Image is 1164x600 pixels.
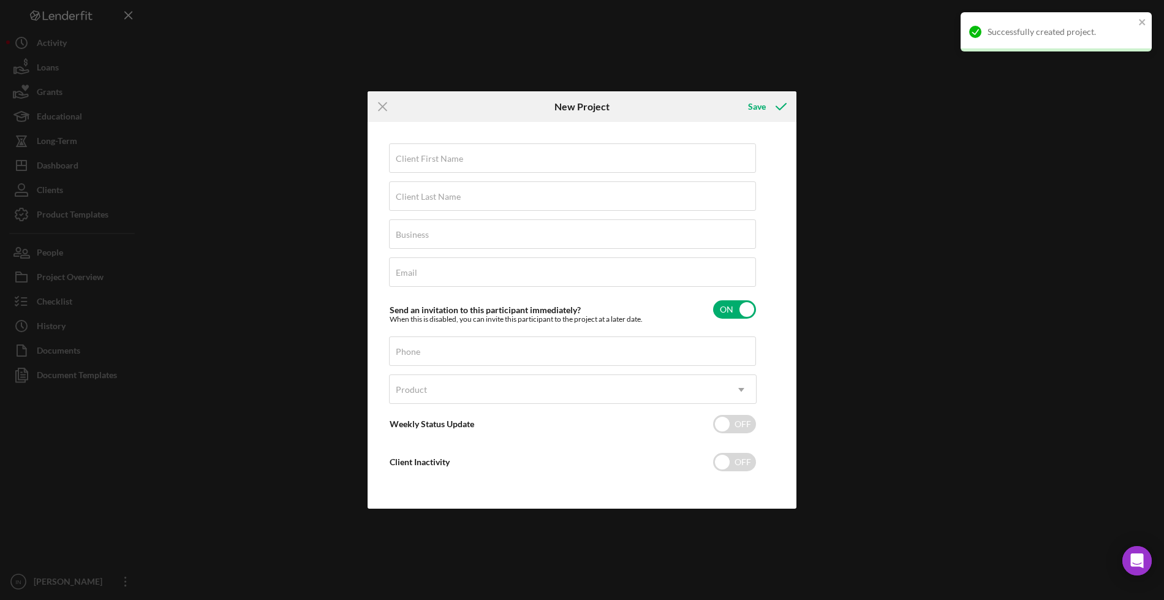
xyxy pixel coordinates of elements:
label: Send an invitation to this participant immediately? [390,305,581,315]
div: Successfully created project. [988,27,1135,37]
div: When this is disabled, you can invite this participant to the project at a later date. [390,315,643,324]
label: Client First Name [396,154,463,164]
label: Weekly Status Update [390,419,474,429]
div: Save [748,94,766,119]
h6: New Project [554,101,610,112]
label: Business [396,230,429,240]
button: close [1138,17,1147,29]
div: Open Intercom Messenger [1122,546,1152,575]
label: Client Last Name [396,192,461,202]
label: Email [396,268,417,278]
button: Save [736,94,796,119]
div: Product [396,385,427,395]
label: Client Inactivity [390,457,450,467]
label: Phone [396,347,420,357]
